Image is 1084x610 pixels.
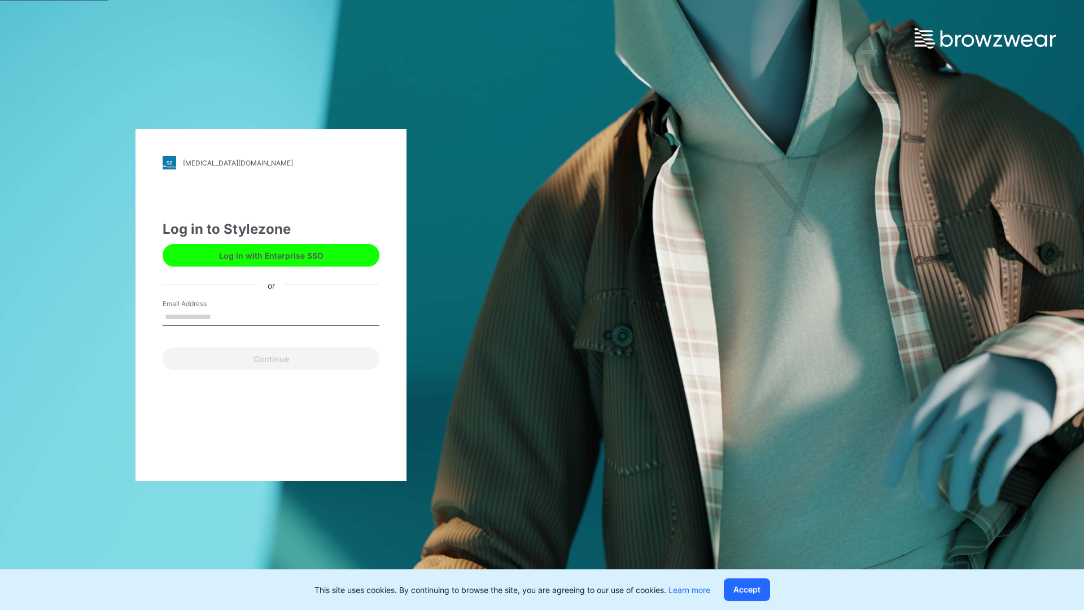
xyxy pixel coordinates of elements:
[163,156,379,169] a: [MEDICAL_DATA][DOMAIN_NAME]
[163,244,379,267] button: Log in with Enterprise SSO
[259,279,284,291] div: or
[314,584,710,596] p: This site uses cookies. By continuing to browse the site, you are agreeing to our use of cookies.
[668,585,710,595] a: Learn more
[915,28,1056,49] img: browzwear-logo.e42bd6dac1945053ebaf764b6aa21510.svg
[183,159,293,167] div: [MEDICAL_DATA][DOMAIN_NAME]
[163,156,176,169] img: stylezone-logo.562084cfcfab977791bfbf7441f1a819.svg
[163,299,242,309] label: Email Address
[163,219,379,239] div: Log in to Stylezone
[724,578,770,601] button: Accept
